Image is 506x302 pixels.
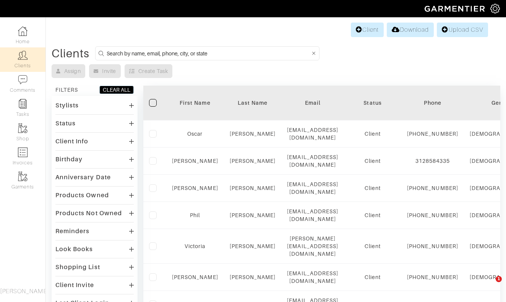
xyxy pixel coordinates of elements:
[224,86,282,120] th: Toggle SortBy
[55,174,111,181] div: Anniversary Date
[18,75,28,84] img: comment-icon-a0a6a9ef722e966f86d9cbdc48e553b5cf19dbc54f86b18d962a5391bc8f6eb6.png
[55,156,83,163] div: Birthday
[172,99,218,107] div: First Name
[407,157,458,165] div: 3128584335
[407,184,458,192] div: [PHONE_NUMBER]
[230,158,276,164] a: [PERSON_NAME]
[52,50,89,57] div: Clients
[55,138,89,145] div: Client Info
[351,23,384,37] a: Client
[55,192,109,199] div: Products Owned
[287,153,338,169] div: [EMAIL_ADDRESS][DOMAIN_NAME]
[287,270,338,285] div: [EMAIL_ADDRESS][DOMAIN_NAME]
[185,243,205,249] a: Victoria
[18,172,28,181] img: garments-icon-b7da505a4dc4fd61783c78ac3ca0ef83fa9d6f193b1c9dc38574b1d14d53ca28.png
[421,2,490,15] img: garmentier-logo-header-white-b43fb05a5012e4ada735d5af1a66efaba907eab6374d6393d1fbf88cb4ef424d.png
[287,180,338,196] div: [EMAIL_ADDRESS][DOMAIN_NAME]
[387,23,434,37] a: Download
[350,184,396,192] div: Client
[350,130,396,138] div: Client
[287,126,338,141] div: [EMAIL_ADDRESS][DOMAIN_NAME]
[107,49,310,58] input: Search by name, email, phone, city, or state
[287,235,338,258] div: [PERSON_NAME][EMAIL_ADDRESS][DOMAIN_NAME]
[55,102,79,109] div: Stylists
[407,242,458,250] div: [PHONE_NUMBER]
[407,273,458,281] div: [PHONE_NUMBER]
[190,212,200,218] a: Phil
[350,242,396,250] div: Client
[350,273,396,281] div: Client
[490,4,500,13] img: gear-icon-white-bd11855cb880d31180b6d7d6211b90ccbf57a29d726f0c71d8c61bd08dd39cc2.png
[407,211,458,219] div: [PHONE_NUMBER]
[230,212,276,218] a: [PERSON_NAME]
[230,131,276,137] a: [PERSON_NAME]
[172,185,218,191] a: [PERSON_NAME]
[166,86,224,120] th: Toggle SortBy
[496,276,502,282] span: 1
[480,276,498,294] iframe: Intercom live chat
[407,99,458,107] div: Phone
[55,227,89,235] div: Reminders
[350,211,396,219] div: Client
[18,50,28,60] img: clients-icon-6bae9207a08558b7cb47a8932f037763ab4055f8c8b6bfacd5dc20c3e0201464.png
[350,99,396,107] div: Status
[230,274,276,280] a: [PERSON_NAME]
[172,274,218,280] a: [PERSON_NAME]
[55,86,78,94] div: FILTERS
[55,263,100,271] div: Shopping List
[18,123,28,133] img: garments-icon-b7da505a4dc4fd61783c78ac3ca0ef83fa9d6f193b1c9dc38574b1d14d53ca28.png
[18,148,28,157] img: orders-icon-0abe47150d42831381b5fb84f609e132dff9fe21cb692f30cb5eec754e2cba89.png
[99,86,134,94] button: CLEAR ALL
[18,26,28,36] img: dashboard-icon-dbcd8f5a0b271acd01030246c82b418ddd0df26cd7fceb0bd07c9910d44c42f6.png
[55,120,76,127] div: Status
[172,158,218,164] a: [PERSON_NAME]
[18,99,28,109] img: reminder-icon-8004d30b9f0a5d33ae49ab947aed9ed385cf756f9e5892f1edd6e32f2345188e.png
[344,86,401,120] th: Toggle SortBy
[187,131,203,137] a: Oscar
[230,99,276,107] div: Last Name
[287,208,338,223] div: [EMAIL_ADDRESS][DOMAIN_NAME]
[437,23,488,37] a: Upload CSV
[55,281,94,289] div: Client Invite
[230,243,276,249] a: [PERSON_NAME]
[350,157,396,165] div: Client
[287,99,338,107] div: Email
[55,245,93,253] div: Look Books
[230,185,276,191] a: [PERSON_NAME]
[407,130,458,138] div: [PHONE_NUMBER]
[103,86,130,94] div: CLEAR ALL
[55,209,122,217] div: Products Not Owned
